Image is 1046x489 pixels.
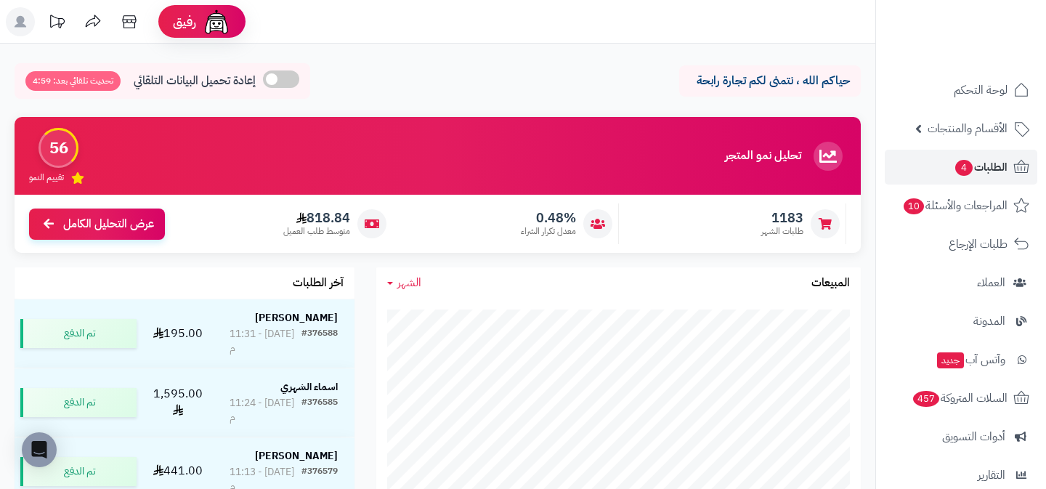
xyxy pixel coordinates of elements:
a: العملاء [885,265,1037,300]
span: 0.48% [521,210,576,226]
span: الطلبات [954,157,1008,177]
div: #376585 [301,396,338,425]
p: حياكم الله ، نتمنى لكم تجارة رابحة [690,73,850,89]
span: أدوات التسويق [942,427,1005,447]
div: تم الدفع [20,319,137,348]
span: المدونة [973,311,1005,331]
td: 1,595.00 [142,368,213,437]
a: أدوات التسويق [885,419,1037,454]
span: تقييم النمو [29,171,64,184]
span: وآتس آب [936,349,1005,370]
img: ai-face.png [202,7,231,36]
span: الأقسام والمنتجات [928,118,1008,139]
td: 195.00 [142,299,213,368]
span: العملاء [977,272,1005,293]
span: معدل تكرار الشراء [521,225,576,238]
a: المراجعات والأسئلة10 [885,188,1037,223]
a: عرض التحليل الكامل [29,209,165,240]
span: لوحة التحكم [954,80,1008,100]
span: طلبات الإرجاع [949,234,1008,254]
a: السلات المتروكة457 [885,381,1037,416]
a: تحديثات المنصة [38,7,75,40]
h3: المبيعات [811,277,850,290]
a: لوحة التحكم [885,73,1037,108]
span: جديد [937,352,964,368]
span: التقارير [978,465,1005,485]
div: تم الدفع [20,388,137,417]
div: Open Intercom Messenger [22,432,57,467]
a: طلبات الإرجاع [885,227,1037,262]
span: عرض التحليل الكامل [63,216,154,233]
div: [DATE] - 11:31 م [230,327,301,356]
span: طلبات الشهر [761,225,803,238]
span: السلات المتروكة [912,388,1008,408]
a: الطلبات4 [885,150,1037,185]
span: 1183 [761,210,803,226]
span: رفيق [173,13,196,31]
a: الشهر [387,275,421,291]
span: 10 [904,198,924,214]
strong: اسماء الشهري [280,379,338,395]
div: #376588 [301,327,338,356]
a: وآتس آبجديد [885,342,1037,377]
span: 4 [955,160,973,176]
span: متوسط طلب العميل [283,225,350,238]
span: 457 [913,391,939,407]
span: 818.84 [283,210,350,226]
span: المراجعات والأسئلة [902,195,1008,216]
span: الشهر [397,274,421,291]
h3: تحليل نمو المتجر [725,150,801,163]
span: تحديث تلقائي بعد: 4:59 [25,71,121,91]
h3: آخر الطلبات [293,277,344,290]
strong: [PERSON_NAME] [255,448,338,464]
a: المدونة [885,304,1037,339]
div: [DATE] - 11:24 م [230,396,301,425]
div: تم الدفع [20,457,137,486]
strong: [PERSON_NAME] [255,310,338,326]
span: إعادة تحميل البيانات التلقائي [134,73,256,89]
